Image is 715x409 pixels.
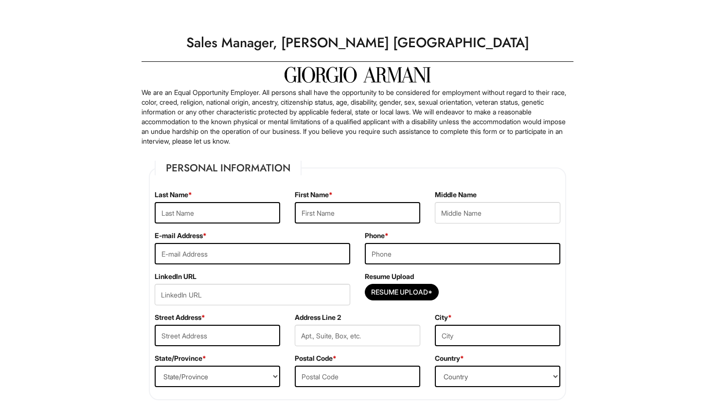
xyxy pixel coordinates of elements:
label: Phone [365,231,389,241]
h1: Sales Manager, [PERSON_NAME] [GEOGRAPHIC_DATA] [137,29,578,56]
input: Postal Code [295,366,420,387]
p: We are an Equal Opportunity Employer. All persons shall have the opportunity to be considered for... [142,88,573,146]
button: Resume Upload*Resume Upload* [365,284,439,300]
label: First Name [295,190,333,200]
input: Last Name [155,202,280,223]
label: E-mail Address [155,231,207,241]
input: First Name [295,202,420,223]
label: Last Name [155,190,192,200]
label: Middle Name [435,190,477,200]
input: LinkedIn URL [155,284,350,305]
img: Giorgio Armani [285,67,430,83]
label: Country [435,353,464,363]
label: City [435,313,452,322]
label: LinkedIn URL [155,272,197,281]
label: Street Address [155,313,205,322]
select: State/Province [155,366,280,387]
input: Street Address [155,325,280,346]
label: State/Province [155,353,206,363]
legend: Personal Information [155,161,302,175]
input: Middle Name [435,202,560,223]
select: Country [435,366,560,387]
input: Phone [365,243,560,264]
label: Resume Upload [365,272,414,281]
label: Postal Code [295,353,337,363]
input: Apt., Suite, Box, etc. [295,325,420,346]
label: Address Line 2 [295,313,341,322]
input: City [435,325,560,346]
input: E-mail Address [155,243,350,264]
